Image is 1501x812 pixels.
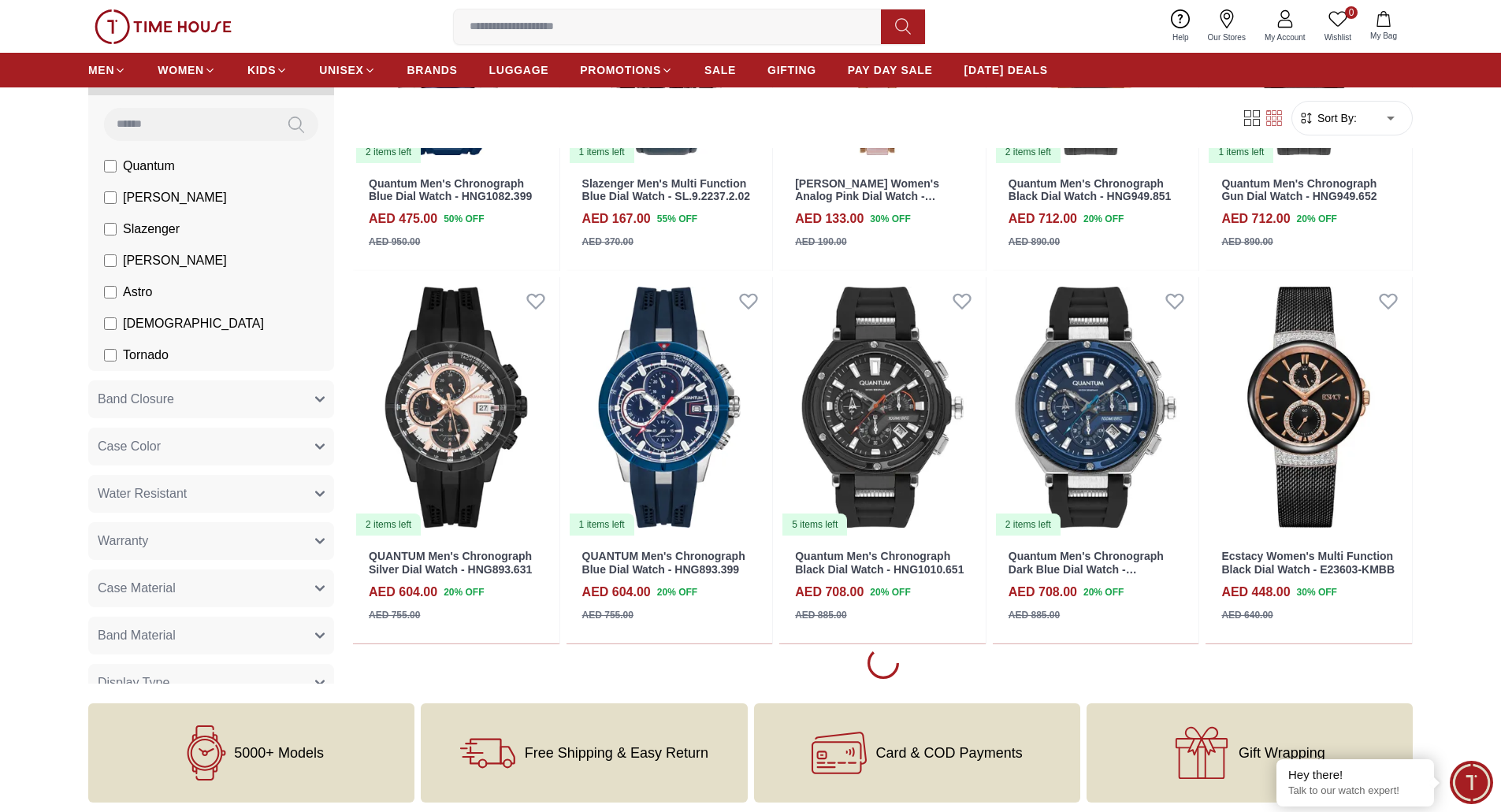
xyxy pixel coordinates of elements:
a: Ecstacy Women's Multi Function Black Dial Watch - E23603-KMBB [1221,550,1395,576]
div: 1 items left [570,141,634,163]
div: AED 890.00 [1009,235,1060,249]
div: AED 950.00 [369,235,420,249]
a: Quantum Men's Chronograph Blue Dial Watch - HNG1082.399 [369,177,532,203]
span: Water Resistant [98,485,187,504]
a: Help [1163,6,1198,46]
span: UNISEX [319,62,363,78]
button: Case Material [88,570,334,608]
span: 30 % OFF [870,212,910,226]
span: WOMEN [158,62,204,78]
span: MEN [88,62,114,78]
a: PAY DAY SALE [848,56,933,84]
span: Tornado [123,347,169,365]
img: Ecstacy Women's Multi Function Black Dial Watch - E23603-KMBB [1206,277,1412,537]
a: Quantum Men's Chronograph Black Dial Watch - HNG1010.6515 items left [779,277,986,537]
span: KIDS [247,62,276,78]
span: My Bag [1364,30,1403,42]
input: [DEMOGRAPHIC_DATA] [104,318,117,331]
input: [PERSON_NAME] [104,255,117,268]
span: Display Type [98,674,169,693]
button: Sort By: [1299,110,1357,126]
button: My Bag [1361,8,1406,45]
a: Quantum Men's Chronograph Black Dial Watch - HNG949.851 [1009,177,1171,203]
a: Our Stores [1198,6,1255,46]
span: [PERSON_NAME] [123,189,227,208]
span: GIFTING [767,62,816,78]
span: Help [1166,32,1195,43]
a: QUANTUM Men's Chronograph Silver Dial Watch - HNG893.631 [369,550,532,576]
div: AED 370.00 [582,235,633,249]
button: Display Type [88,665,334,703]
span: Case Material [98,580,176,599]
span: LUGGAGE [489,62,549,78]
span: [DEMOGRAPHIC_DATA] [123,315,264,334]
a: MEN [88,56,126,84]
button: Warranty [88,523,334,561]
span: SALE [704,62,736,78]
button: Band Material [88,617,334,655]
h4: AED 708.00 [1009,583,1077,602]
span: 20 % OFF [1083,212,1124,226]
a: SALE [704,56,736,84]
input: Quantum [104,161,117,173]
img: ... [95,9,232,44]
div: AED 885.00 [1009,608,1060,622]
a: Quantum Men's Chronograph Black Dial Watch - HNG1010.651 [795,550,964,576]
div: AED 190.00 [795,235,846,249]
span: Band Closure [98,391,174,410]
span: 0 [1345,6,1358,19]
div: 1 items left [570,514,634,536]
div: AED 890.00 [1221,235,1273,249]
div: 2 items left [996,141,1061,163]
input: Astro [104,287,117,299]
span: Warranty [98,532,148,551]
button: Band Closure [88,381,334,419]
input: [PERSON_NAME] [104,192,117,205]
h4: AED 712.00 [1009,209,1077,228]
a: Slazenger Men's Multi Function Blue Dial Watch - SL.9.2237.2.02 [582,177,750,203]
a: [DATE] DEALS [964,56,1048,84]
span: 20 % OFF [657,585,697,599]
span: Quantum [123,158,175,176]
a: GIFTING [767,56,816,84]
img: QUANTUM Men's Chronograph Blue Dial Watch - HNG893.399 [567,277,773,537]
div: Chat Widget [1450,761,1493,804]
a: PROMOTIONS [580,56,673,84]
button: Water Resistant [88,476,334,514]
span: PAY DAY SALE [848,62,933,78]
a: WOMEN [158,56,216,84]
span: BRANDS [407,62,458,78]
a: Quantum Men's Chronograph Dark Blue Dial Watch - HNG1010.3912 items left [993,277,1199,537]
span: 50 % OFF [444,212,484,226]
div: AED 755.00 [369,608,420,622]
div: AED 885.00 [795,608,846,622]
a: QUANTUM Men's Chronograph Blue Dial Watch - HNG893.399 [582,550,745,576]
div: 2 items left [996,514,1061,536]
span: [DATE] DEALS [964,62,1048,78]
span: Slazenger [123,221,180,239]
img: Quantum Men's Chronograph Dark Blue Dial Watch - HNG1010.391 [993,277,1199,537]
span: Band Material [98,627,176,646]
div: 1 items left [1209,141,1273,163]
a: QUANTUM Men's Chronograph Blue Dial Watch - HNG893.3991 items left [567,277,773,537]
span: Our Stores [1202,32,1252,43]
h4: AED 712.00 [1221,209,1290,228]
span: Astro [123,284,152,302]
h4: AED 708.00 [795,583,864,602]
span: 20 % OFF [1297,212,1337,226]
span: 55 % OFF [657,212,697,226]
a: QUANTUM Men's Chronograph Silver Dial Watch - HNG893.6312 items left [353,277,559,537]
div: 5 items left [782,514,847,536]
span: Free Shipping & Easy Return [525,745,708,761]
h4: AED 448.00 [1221,583,1290,602]
h4: AED 604.00 [369,583,437,602]
a: [PERSON_NAME] Women's Analog Pink Dial Watch - K24501-RCPP [795,177,939,217]
span: Gift Wrapping [1239,745,1325,761]
h4: AED 133.00 [795,209,864,228]
button: Case Color [88,428,334,466]
img: Quantum Men's Chronograph Black Dial Watch - HNG1010.651 [779,277,986,537]
p: Talk to our watch expert! [1288,784,1422,798]
span: 5000+ Models [234,745,324,761]
a: Quantum Men's Chronograph Gun Dial Watch - HNG949.652 [1221,177,1377,203]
